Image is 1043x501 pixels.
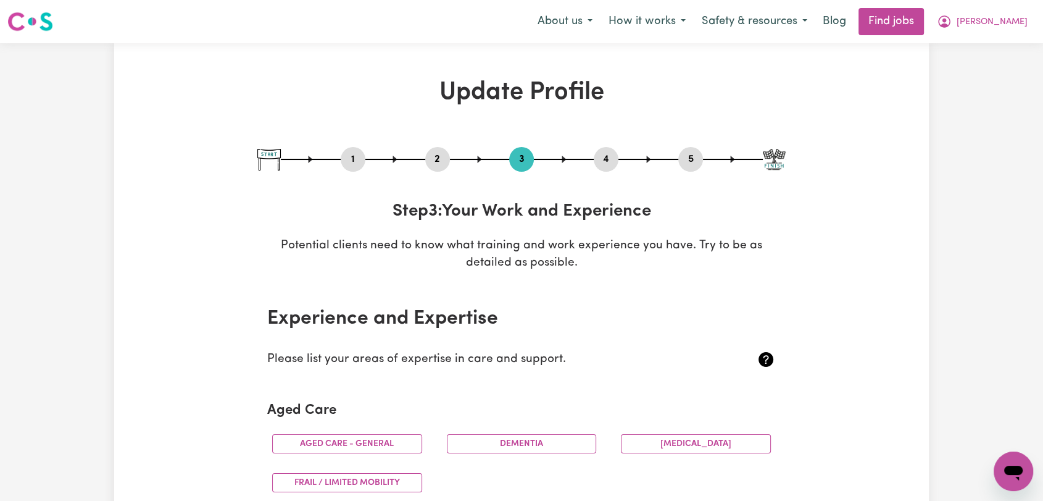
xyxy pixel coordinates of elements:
span: [PERSON_NAME] [957,15,1028,29]
button: How it works [600,9,694,35]
button: Frail / limited mobility [272,473,422,492]
p: Please list your areas of expertise in care and support. [267,351,691,369]
img: Careseekers logo [7,11,53,33]
button: My Account [929,9,1036,35]
button: Go to step 4 [594,151,618,167]
a: Find jobs [858,8,924,35]
button: [MEDICAL_DATA] [621,434,771,453]
h3: Step 3 : Your Work and Experience [257,201,786,222]
button: Go to step 5 [678,151,703,167]
button: Aged care - General [272,434,422,453]
button: Go to step 1 [341,151,365,167]
p: Potential clients need to know what training and work experience you have. Try to be as detailed ... [257,237,786,273]
a: Blog [815,8,854,35]
iframe: Button to launch messaging window [994,452,1033,491]
button: Dementia [447,434,597,453]
h2: Aged Care [267,403,776,419]
a: Careseekers logo [7,7,53,36]
button: Go to step 2 [425,151,450,167]
button: About us [530,9,600,35]
h1: Update Profile [257,78,786,107]
button: Safety & resources [694,9,815,35]
button: Go to step 3 [509,151,534,167]
h2: Experience and Expertise [267,307,776,330]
